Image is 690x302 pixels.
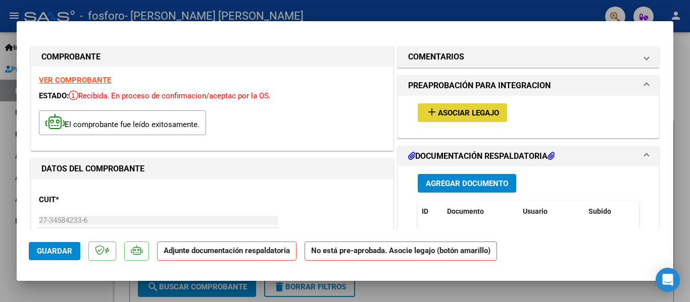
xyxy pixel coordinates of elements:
strong: COMPROBANTE [41,52,101,62]
strong: No está pre-aprobada. Asocie legajo (botón amarillo) [305,241,497,261]
button: Asociar Legajo [418,103,507,122]
h1: DOCUMENTACIÓN RESPALDATORIA [408,150,555,162]
h1: COMENTARIOS [408,51,464,63]
h1: PREAPROBACIÓN PARA INTEGRACION [408,80,551,92]
span: Guardar [37,247,72,256]
mat-icon: add [426,106,438,118]
div: Open Intercom Messenger [656,268,680,292]
strong: Adjunte documentación respaldatoria [164,246,290,255]
span: Asociar Legajo [438,108,499,117]
strong: DATOS DEL COMPROBANTE [41,164,144,173]
span: Recibida. En proceso de confirmacion/aceptac por la OS. [69,91,271,100]
span: Usuario [523,207,548,215]
mat-expansion-panel-header: PREAPROBACIÓN PARA INTEGRACION [398,76,659,96]
datatable-header-cell: Subido [584,201,635,222]
button: Guardar [29,242,80,260]
span: ESTADO: [39,91,69,100]
datatable-header-cell: ID [418,201,443,222]
div: PREAPROBACIÓN PARA INTEGRACION [398,96,659,138]
datatable-header-cell: Acción [635,201,685,222]
a: VER COMPROBANTE [39,76,111,85]
p: CUIT [39,194,143,206]
datatable-header-cell: Documento [443,201,519,222]
span: Agregar Documento [426,179,508,188]
mat-expansion-panel-header: DOCUMENTACIÓN RESPALDATORIA [398,146,659,166]
button: Agregar Documento [418,174,516,193]
datatable-header-cell: Usuario [519,201,584,222]
span: Subido [588,207,611,215]
mat-expansion-panel-header: COMENTARIOS [398,47,659,67]
span: ID [422,207,428,215]
p: El comprobante fue leído exitosamente. [39,110,206,135]
span: Documento [447,207,484,215]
